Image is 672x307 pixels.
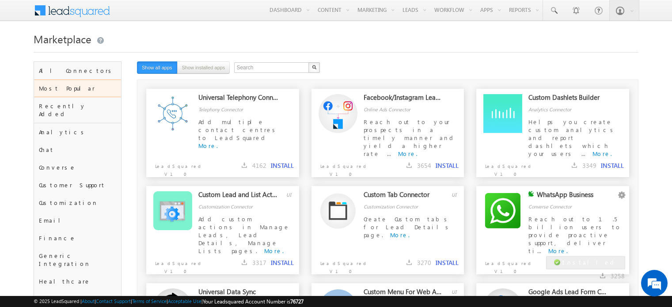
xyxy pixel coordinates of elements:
[611,272,625,280] span: 3258
[436,162,459,170] button: INSTALL
[582,161,596,170] span: 3349
[34,62,121,80] div: All Connectors
[34,176,121,194] div: Customer Support
[34,194,121,212] div: Customization
[198,142,218,149] a: More.
[417,258,431,267] span: 3270
[311,255,373,275] p: LeadSquared V1.0
[483,191,522,230] img: Alternate Logo
[528,93,608,106] div: Custom Dashlets Builder
[476,158,538,178] p: LeadSquared V1.0
[198,190,278,203] div: Custom Lead and List Actions
[198,288,278,300] div: Universal Data Sync
[146,158,208,178] p: LeadSquared V1.0
[34,141,121,159] div: Chat
[528,215,621,254] span: Reach out to 1.5 billion users to provide proactive support, deliver ti...
[398,150,418,157] a: More.
[319,94,357,133] img: Alternate Logo
[34,32,91,46] span: Marketplace
[153,191,192,230] img: Alternate Logo
[562,258,617,266] span: Installed
[311,158,373,178] p: LeadSquared V1.0
[198,93,278,106] div: Universal Telephony Connector
[406,260,412,265] img: downloads
[528,191,534,197] img: checking status
[436,259,459,267] button: INSTALL
[168,298,201,304] a: Acceptable Use
[364,93,443,106] div: Facebook/Instagram Lead Ads
[96,298,131,304] a: Contact Support
[34,123,121,141] div: Analytics
[364,118,456,157] span: Reach out to your prospects in a timely manner and yield a higher rate ...
[528,118,616,157] span: Helps you create custom analytics and report dashlets which your users ...
[476,255,538,275] p: LeadSquared V1.0
[153,94,192,133] img: Alternate Logo
[177,61,230,74] button: Show installed apps
[34,247,121,273] div: Generic Integration
[132,298,167,304] a: Terms of Service
[406,163,412,168] img: downloads
[34,229,121,247] div: Finance
[271,162,294,170] button: INSTALL
[364,288,443,300] div: Custom Menu For Web App
[312,65,316,69] img: Search
[242,260,247,265] img: downloads
[252,161,266,170] span: 4162
[417,161,431,170] span: 3654
[34,273,121,290] div: Healthcare
[82,298,95,304] a: About
[320,193,356,229] img: Alternate Logo
[572,163,577,168] img: downloads
[528,288,608,300] div: Google Ads Lead Form Connector
[592,150,612,157] a: More.
[34,97,121,123] div: Recently Added
[390,231,410,239] a: More.
[198,215,290,254] span: Add custom actions in Manage Leads, Lead Details, Manage Lists pages.
[601,162,624,170] button: INSTALL
[483,94,522,133] img: Alternate Logo
[364,215,452,239] span: Create Custom tabs for Lead Details page.
[34,159,121,176] div: Converse
[264,247,284,254] a: More.
[242,163,247,168] img: downloads
[34,80,121,97] div: Most Popular
[600,273,605,278] img: downloads
[537,190,616,203] div: WhatsApp Business
[34,212,121,229] div: Email
[34,297,304,306] span: © 2025 LeadSquared | | | | |
[252,258,266,267] span: 3317
[146,255,208,275] p: LeadSquared V1.0
[364,190,443,203] div: Custom Tab Connector
[290,298,304,305] span: 76727
[271,259,294,267] button: INSTALL
[198,118,278,141] span: Add multiple contact centres to LeadSquared
[548,247,568,254] a: More.
[203,298,304,305] span: Your Leadsquared Account Number is
[137,61,177,74] button: Show all apps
